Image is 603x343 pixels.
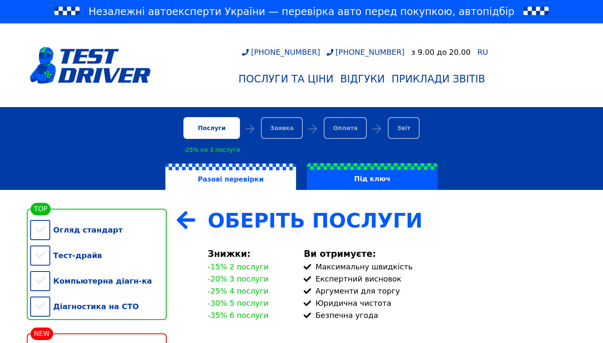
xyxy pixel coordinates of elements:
div: Відгуки [340,73,385,85]
div: Компьютерна діагн-ка [30,268,167,294]
div: Послуги та Ціни [238,73,333,85]
div: -25% 4 послуги [208,287,268,295]
div: Безпечна угода [304,311,573,320]
div: -25% на 3 послуги [183,146,240,153]
div: Максимальну швидкість [304,262,573,271]
a: Під ключ [301,163,443,190]
div: -35% 6 послуги [208,311,268,320]
div: Юридична чистота [304,299,573,307]
div: Аргументи для торгу [304,287,573,295]
a: Послуги та Ціни [235,70,337,88]
div: Послуги [183,117,240,139]
span: Незалежні автоексперти України — перевірка авто перед покупкою, автопідбір [89,5,515,18]
a: Приклади звітів [388,70,488,88]
div: -20% 3 послуги [208,274,268,283]
label: Під ключ [307,163,438,190]
div: Експертний висновок [304,274,573,283]
span: RU [477,48,488,56]
div: -30% 5 послуги [208,299,268,307]
div: Ви отримуєте: [304,249,573,259]
div: Оплата [324,117,367,139]
a: Відгуки [337,70,389,88]
div: -15% 2 послуги [208,262,268,271]
label: Разові перевірки [165,164,296,190]
div: Огляд стандарт [30,217,167,243]
a: logotype@3x [30,27,151,104]
div: Діагностика на СТО [30,294,167,319]
div: Знижки: [208,249,294,259]
img: logotype@3x [30,47,151,84]
div: Заявка [261,117,303,139]
div: Тест-драйв [30,243,167,268]
div: Приклади звітів [392,73,485,85]
a: RU [477,49,488,56]
div: з 9.00 до 20.00 [411,48,471,56]
a: [PHONE_NUMBER] [242,48,320,56]
a: [PHONE_NUMBER] [327,48,405,56]
div: Оберіть Послуги [208,209,573,232]
div: Звіт [388,117,420,139]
